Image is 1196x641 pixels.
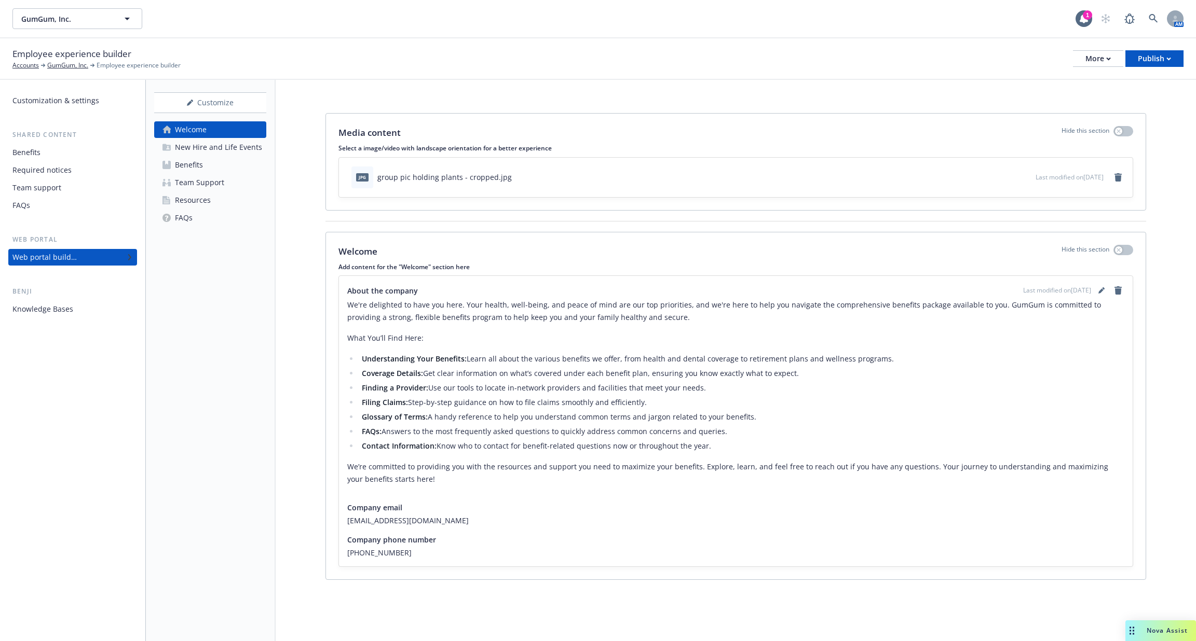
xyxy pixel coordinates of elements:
[8,92,137,109] a: Customization & settings
[8,197,137,214] a: FAQs
[347,332,1124,344] p: What You’ll Find Here:
[347,285,418,296] span: About the company
[154,192,266,208] a: Resources
[338,126,401,140] p: Media content
[1022,172,1031,183] button: preview file
[359,353,1124,365] li: Learn all about the various benefits we offer, from health and dental coverage to retirement plan...
[154,174,266,191] a: Team Support
[362,412,428,422] strong: Glossary of Terms:
[359,367,1124,380] li: Get clear information on what’s covered under each benefit plan, ensuring you know exactly what t...
[1112,171,1124,184] a: remove
[175,139,262,156] div: New Hire and Life Events
[359,396,1124,409] li: Step-by-step guidance on how to file claims smoothly and efficiently.
[12,144,40,161] div: Benefits
[12,92,99,109] div: Customization & settings
[8,162,137,178] a: Required notices
[1125,620,1138,641] div: Drag to move
[8,286,137,297] div: Benji
[362,397,408,407] strong: Filing Claims:
[1085,51,1111,66] div: More
[377,172,512,183] div: group pic holding plants - cropped.jpg
[175,174,224,191] div: Team Support
[175,210,193,226] div: FAQs
[362,368,423,378] strong: Coverage Details:
[47,61,88,70] a: GumGum, Inc.
[12,249,77,266] div: Web portal builder
[175,121,207,138] div: Welcome
[1095,284,1108,297] a: editPencil
[154,93,266,113] div: Customize
[1143,8,1164,29] a: Search
[1138,51,1171,66] div: Publish
[347,461,1124,485] p: We’re committed to providing you with the resources and support you need to maximize your benefit...
[347,515,1124,526] span: [EMAIL_ADDRESS][DOMAIN_NAME]
[8,301,137,317] a: Knowledge Bases
[1005,172,1014,183] button: download file
[1062,245,1109,258] p: Hide this section
[12,301,73,317] div: Knowledge Bases
[8,130,137,140] div: Shared content
[175,157,203,173] div: Benefits
[356,173,369,181] span: jpg
[338,144,1133,152] p: Select a image/video with landscape orientation for a better experience
[1095,8,1116,29] a: Start snowing
[359,382,1124,394] li: Use our tools to locate in-network providers and facilities that meet your needs.
[154,121,266,138] a: Welcome
[21,13,111,24] span: GumGum, Inc.
[97,61,181,70] span: Employee experience builder
[1083,10,1092,20] div: 1
[347,502,402,513] span: Company email
[12,8,142,29] button: GumGum, Inc.
[359,440,1124,452] li: Know who to contact for benefit-related questions now or throughout the year.
[1036,173,1104,182] span: Last modified on [DATE]
[338,262,1133,271] p: Add content for the "Welcome" section here
[154,157,266,173] a: Benefits
[154,210,266,226] a: FAQs
[1147,626,1188,635] span: Nova Assist
[154,139,266,156] a: New Hire and Life Events
[1119,8,1140,29] a: Report a Bug
[362,426,382,436] strong: FAQs:
[362,383,428,393] strong: Finding a Provider:
[1023,286,1091,295] span: Last modified on [DATE]
[12,162,72,178] div: Required notices
[347,299,1124,324] p: We're delighted to have you here. Your health, well-being, and peace of mind are our top prioriti...
[12,61,39,70] a: Accounts
[1125,50,1184,67] button: Publish
[362,354,467,364] strong: Understanding Your Benefits:
[347,547,1124,558] span: [PHONE_NUMBER]
[175,192,211,208] div: Resources
[1112,284,1124,297] a: remove
[12,179,61,196] div: Team support
[1073,50,1123,67] button: More
[12,47,131,61] span: Employee experience builder
[1125,620,1196,641] button: Nova Assist
[8,144,137,161] a: Benefits
[338,245,377,258] p: Welcome
[359,411,1124,423] li: A handy reference to help you understand common terms and jargon related to your benefits.
[12,197,30,214] div: FAQs
[1062,126,1109,140] p: Hide this section
[8,234,137,245] div: Web portal
[154,92,266,113] button: Customize
[359,425,1124,438] li: Answers to the most frequently asked questions to quickly address common concerns and queries.
[8,179,137,196] a: Team support
[362,441,437,451] strong: Contact Information:
[347,534,436,545] span: Company phone number
[8,249,137,266] a: Web portal builder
